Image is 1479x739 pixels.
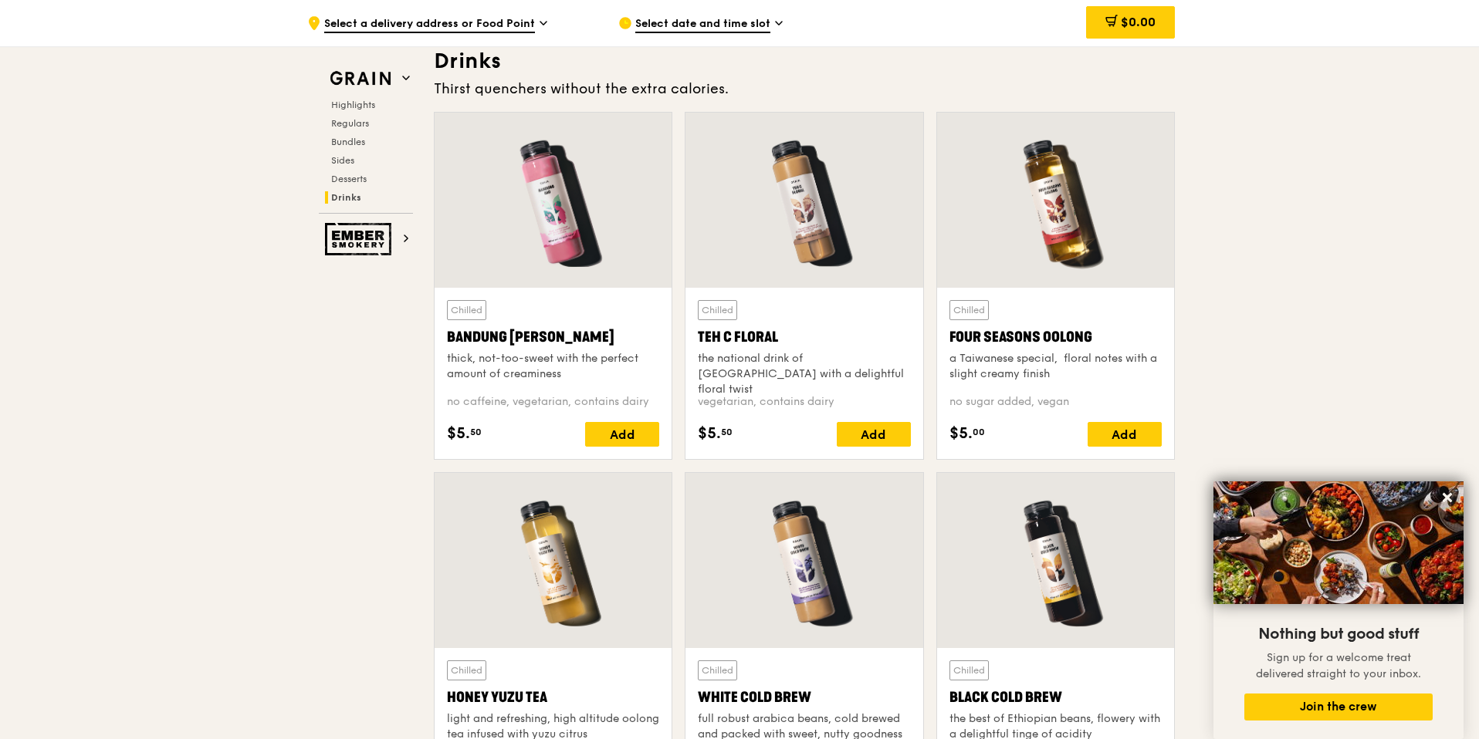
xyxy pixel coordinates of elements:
[1435,485,1460,510] button: Close
[949,422,973,445] span: $5.
[949,351,1162,382] div: a Taiwanese special, floral notes with a slight creamy finish
[1121,15,1156,29] span: $0.00
[447,687,659,708] div: Honey Yuzu Tea
[324,16,535,33] span: Select a delivery address or Food Point
[973,426,985,438] span: 00
[1088,422,1162,447] div: Add
[698,422,721,445] span: $5.
[721,426,733,438] span: 50
[1213,481,1464,604] img: DSC07876-Edit02-Large.jpeg
[698,300,737,320] div: Chilled
[447,394,659,410] div: no caffeine, vegetarian, contains dairy
[949,326,1162,348] div: Four Seasons Oolong
[447,326,659,348] div: Bandung [PERSON_NAME]
[447,351,659,382] div: thick, not-too-sweet with the perfect amount of creaminess
[325,223,396,255] img: Ember Smokery web logo
[331,118,369,129] span: Regulars
[698,326,910,348] div: Teh C Floral
[331,155,354,166] span: Sides
[447,660,486,680] div: Chilled
[635,16,770,33] span: Select date and time slot
[698,660,737,680] div: Chilled
[949,660,989,680] div: Chilled
[331,137,365,147] span: Bundles
[331,100,375,110] span: Highlights
[949,300,989,320] div: Chilled
[837,422,911,447] div: Add
[325,65,396,93] img: Grain web logo
[585,422,659,447] div: Add
[434,78,1175,100] div: Thirst quenchers without the extra calories.
[698,394,910,410] div: vegetarian, contains dairy
[447,422,470,445] span: $5.
[698,351,910,397] div: the national drink of [GEOGRAPHIC_DATA] with a delightful floral twist
[331,174,367,184] span: Desserts
[1258,625,1419,643] span: Nothing but good stuff
[1256,651,1421,680] span: Sign up for a welcome treat delivered straight to your inbox.
[434,47,1175,75] h3: Drinks
[331,192,361,203] span: Drinks
[949,394,1162,410] div: no sugar added, vegan
[470,426,482,438] span: 50
[949,687,1162,708] div: Black Cold Brew
[698,687,910,708] div: White Cold Brew
[1244,693,1433,720] button: Join the crew
[447,300,486,320] div: Chilled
